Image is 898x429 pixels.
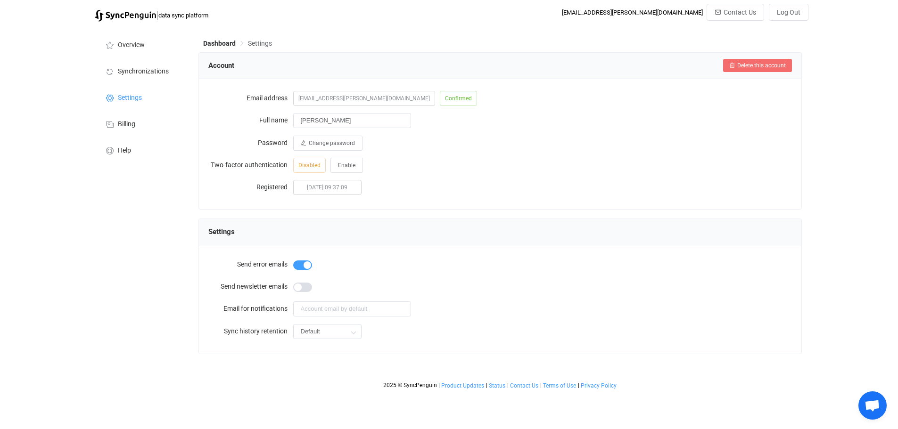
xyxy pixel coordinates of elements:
[293,301,411,316] input: Account email by default
[208,225,235,239] span: Settings
[440,91,477,106] span: Confirmed
[118,121,135,128] span: Billing
[510,382,539,389] a: Contact Us
[543,382,577,389] a: Terms of Use
[488,382,506,389] a: Status
[309,140,355,146] span: Change password
[580,382,617,389] a: Privacy Policy
[208,155,293,174] label: Two-factor authentication
[383,382,437,389] span: 2025 © SyncPenguin
[118,68,169,75] span: Synchronizations
[858,391,887,420] a: Open chat
[293,324,362,339] input: Select
[510,382,538,389] span: Contact Us
[737,62,786,69] span: Delete this account
[441,382,485,389] a: Product Updates
[330,158,363,173] button: Enable
[208,322,293,340] label: Sync history retention
[208,111,293,130] label: Full name
[95,31,189,57] a: Overview
[158,12,208,19] span: data sync platform
[118,41,145,49] span: Overview
[95,8,208,22] a: |data sync platform
[118,147,131,154] span: Help
[208,277,293,296] label: Send newsletter emails
[293,91,435,106] span: [EMAIL_ADDRESS][PERSON_NAME][DOMAIN_NAME]
[208,255,293,274] label: Send error emails
[95,10,156,22] img: syncpenguin.svg
[438,382,440,389] span: |
[543,382,576,389] span: Terms of Use
[208,89,293,107] label: Email address
[293,136,362,151] button: Change password
[441,382,484,389] span: Product Updates
[208,299,293,318] label: Email for notifications
[293,180,362,195] span: [DATE] 09:37:09
[208,178,293,196] label: Registered
[95,137,189,163] a: Help
[95,84,189,110] a: Settings
[489,382,505,389] span: Status
[486,382,487,389] span: |
[118,94,142,102] span: Settings
[707,4,764,21] button: Contact Us
[203,40,272,47] div: Breadcrumb
[562,9,703,16] div: [EMAIL_ADDRESS][PERSON_NAME][DOMAIN_NAME]
[208,58,234,73] span: Account
[95,57,189,84] a: Synchronizations
[777,8,800,16] span: Log Out
[507,382,509,389] span: |
[540,382,542,389] span: |
[293,158,326,173] span: Disabled
[248,40,272,47] span: Settings
[723,59,792,72] button: Delete this account
[338,162,355,169] span: Enable
[769,4,808,21] button: Log Out
[203,40,236,47] span: Dashboard
[208,133,293,152] label: Password
[578,382,579,389] span: |
[581,382,617,389] span: Privacy Policy
[724,8,756,16] span: Contact Us
[156,8,158,22] span: |
[95,110,189,137] a: Billing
